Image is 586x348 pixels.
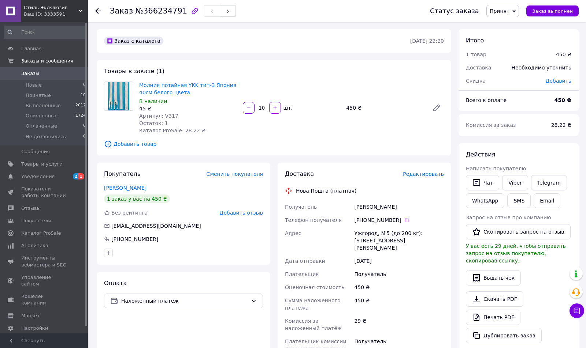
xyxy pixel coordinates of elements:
div: Получатель [353,268,445,281]
span: Показатели работы компании [21,186,68,199]
span: Доставка [466,65,491,71]
span: Принят [490,8,509,14]
span: Без рейтинга [111,210,148,216]
div: 450 ₴ [353,294,445,314]
div: Ваш ID: 3333591 [24,11,88,18]
span: Стиль Эксклюзив [24,4,79,11]
a: Viber [502,175,528,190]
div: 29 ₴ [353,314,445,335]
span: 0 [83,123,86,129]
span: Выполненные [26,102,61,109]
span: Артикул: V317 [139,113,178,119]
span: Товары и услуги [21,161,63,167]
span: Оплаченные [26,123,57,129]
span: Отзывы [21,205,41,212]
button: Заказ выполнен [526,5,579,16]
div: шт. [282,104,293,111]
span: Товары в заказе (1) [104,68,164,75]
span: Всего к оплате [466,97,507,103]
span: Запрос на отзыв про компанию [466,215,551,220]
span: Редактировать [403,171,444,177]
button: SMS [507,193,531,208]
span: 28.22 ₴ [551,122,571,128]
div: [DATE] [353,254,445,268]
span: Телефон получателя [285,217,342,223]
span: Аналитика [21,242,48,249]
button: Выдать чек [466,270,521,285]
span: 2012 [75,102,86,109]
span: Инструменты вебмастера и SEO [21,255,68,268]
button: Дублировать заказ [466,328,542,343]
a: Печать PDF [466,310,520,325]
button: Чат с покупателем [570,303,584,318]
span: Добавить товар [104,140,444,148]
span: Заказы и сообщения [21,58,73,64]
b: 450 ₴ [555,97,571,103]
span: Получатель [285,204,317,210]
span: Сумма наложенного платежа [285,298,340,311]
button: Email [534,193,560,208]
span: Заказы [21,70,39,77]
div: 450 ₴ [343,103,426,113]
div: Нова Пошта (платная) [294,187,358,194]
span: Покупатель [104,170,141,177]
div: Вернуться назад [95,7,101,15]
span: 2 [73,173,79,179]
a: [PERSON_NAME] [104,185,146,191]
div: Заказ с каталога [104,37,163,45]
span: Добавить [546,78,571,84]
span: Адрес [285,230,301,236]
span: Комиссия за наложенный платёж [285,318,342,331]
span: Принятые [26,92,51,99]
span: Оценочная стоимость [285,284,345,290]
div: [PHONE_NUMBER] [354,216,444,224]
button: Скопировать запрос на отзыв [466,224,571,239]
div: 450 ₴ [556,51,571,58]
span: 1 товар [466,52,486,57]
span: Настройки [21,325,48,332]
div: 45 ₴ [139,105,237,112]
a: Редактировать [429,101,444,115]
button: Чат [466,175,499,190]
span: У вас есть 29 дней, чтобы отправить запрос на отзыв покупателю, скопировав ссылку. [466,243,566,264]
span: 0 [83,133,86,140]
a: Молния потайная YKK тип-3 Япония 40см белого цвета [139,82,236,95]
span: Маркет [21,313,40,319]
div: [PHONE_NUMBER] [111,235,159,243]
span: Управление сайтом [21,274,68,287]
span: Остаток: 1 [139,120,168,126]
span: Плательщик [285,271,319,277]
span: Новые [26,82,42,88]
div: 1 заказ у вас на 450 ₴ [104,194,170,203]
span: Заказ выполнен [532,8,573,14]
time: [DATE] 22:20 [410,38,444,44]
span: Каталог ProSale [21,230,61,237]
div: Ужгород, №5 (до 200 кг): [STREET_ADDRESS][PERSON_NAME] [353,227,445,254]
span: Не дозвонились [26,133,66,140]
span: Скидка [466,78,486,84]
span: Каталог ProSale: 28.22 ₴ [139,128,205,133]
input: Поиск [4,26,86,39]
a: Скачать PDF [466,291,523,307]
span: 10 [81,92,86,99]
span: Кошелек компании [21,293,68,306]
span: Написать покупателю [466,166,526,171]
span: Сменить покупателя [207,171,263,177]
span: 1 [78,173,84,179]
span: Наложенный платеж [121,297,248,305]
span: [EMAIL_ADDRESS][DOMAIN_NAME] [111,223,201,229]
span: №366234791 [135,7,187,15]
span: Отмененные [26,113,58,119]
span: Уведомления [21,173,55,180]
span: Сообщения [21,148,50,155]
span: Действия [466,151,495,158]
div: 450 ₴ [353,281,445,294]
span: Итого [466,37,484,44]
span: Оплата [104,280,127,287]
span: 1724 [75,113,86,119]
span: 0 [83,82,86,88]
span: Доставка [285,170,314,177]
span: Главная [21,45,42,52]
span: Дата отправки [285,258,325,264]
span: Добавить отзыв [220,210,263,216]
